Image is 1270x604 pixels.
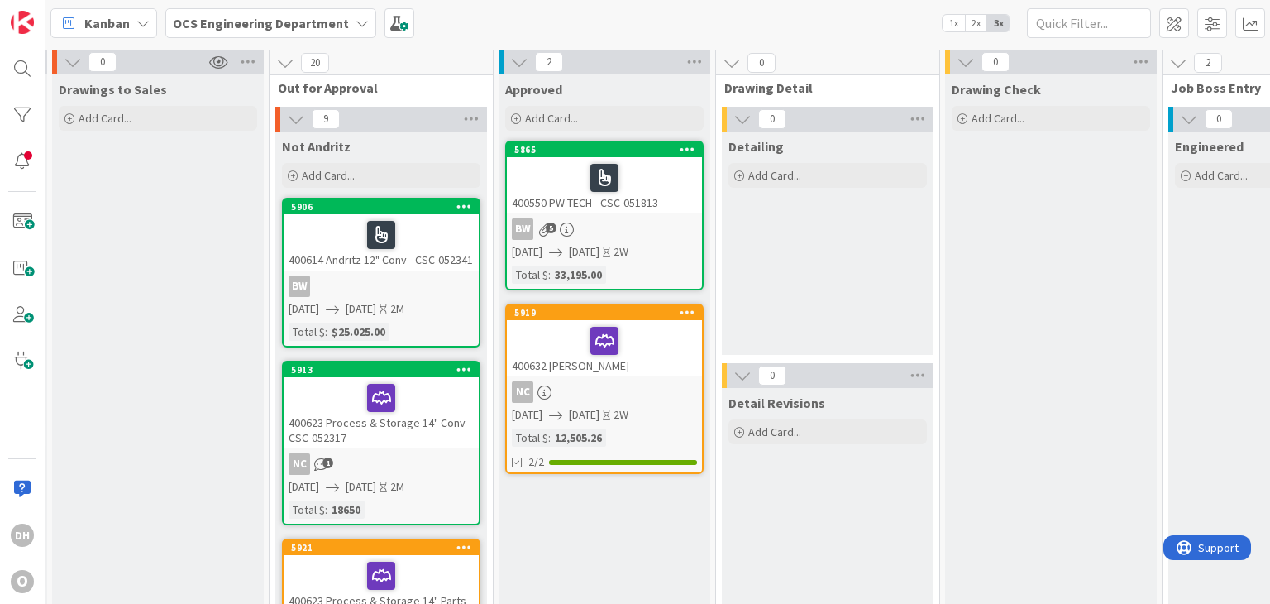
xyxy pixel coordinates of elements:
a: 5906400614 Andritz 12" Conv - CSC-052341BW[DATE][DATE]2MTotal $:$25.025.00 [282,198,480,348]
div: 400632 [PERSON_NAME] [507,320,702,376]
div: BW [512,218,533,240]
span: Add Card... [302,168,355,183]
div: O [11,570,34,593]
div: NC [512,381,533,403]
span: Add Card... [79,111,131,126]
div: Total $ [512,266,548,284]
span: 0 [758,109,786,129]
span: 0 [981,52,1010,72]
span: [DATE] [346,478,376,496]
input: Quick Filter... [1027,8,1151,38]
span: 0 [1205,109,1233,129]
b: OCS Engineering Department [173,15,349,31]
span: Engineered [1175,138,1244,155]
div: NC [289,453,310,475]
span: Add Card... [1195,168,1248,183]
div: 18650 [327,501,365,519]
div: 12,505.26 [551,429,606,447]
div: 5906 [291,201,479,213]
span: : [548,266,551,284]
span: : [325,501,327,519]
div: 400623 Process & Storage 14" Conv CSC-052317 [284,377,479,448]
span: 9 [312,109,340,129]
span: 5 [546,223,556,233]
a: 5865400550 PW TECH - CSC-051813BW[DATE][DATE]2WTotal $:33,195.00 [505,141,704,290]
div: DH [11,524,34,547]
span: 2 [1194,53,1222,73]
span: 3x [987,15,1010,31]
a: 5919400632 [PERSON_NAME]NC[DATE][DATE]2WTotal $:12,505.262/2 [505,304,704,474]
span: 2x [965,15,987,31]
div: 5865 [514,144,702,156]
div: 400614 Andritz 12" Conv - CSC-052341 [284,214,479,271]
div: 5913 [291,364,479,376]
div: 5865400550 PW TECH - CSC-051813 [507,142,702,213]
span: Add Card... [748,424,801,439]
span: Drawing Detail [724,79,919,96]
a: 5913400623 Process & Storage 14" Conv CSC-052317NC[DATE][DATE]2MTotal $:18650 [282,361,480,525]
div: NC [507,381,702,403]
span: Drawings to Sales [59,81,167,98]
span: Add Card... [525,111,578,126]
div: 5913400623 Process & Storage 14" Conv CSC-052317 [284,362,479,448]
div: Total $ [289,501,325,519]
span: 1 [322,458,333,468]
span: Add Card... [748,168,801,183]
span: [DATE] [512,406,542,424]
span: 0 [88,52,117,72]
span: 20 [301,53,329,73]
span: Kanban [84,13,130,33]
span: [DATE] [569,406,599,424]
div: 5906400614 Andritz 12" Conv - CSC-052341 [284,199,479,271]
div: 2W [614,406,628,424]
span: Drawing Check [952,81,1041,98]
span: : [548,429,551,447]
span: [DATE] [346,300,376,318]
span: Support [35,2,75,22]
div: 2M [390,300,404,318]
span: Not Andritz [282,138,351,155]
span: Approved [505,81,562,98]
span: [DATE] [512,243,542,261]
span: Add Card... [972,111,1024,126]
span: Out for Approval [278,79,472,96]
div: BW [289,276,310,297]
div: 5921 [284,540,479,555]
div: 2M [390,478,404,496]
span: Detail Revisions [728,395,825,411]
div: 5919400632 [PERSON_NAME] [507,305,702,376]
div: 400550 PW TECH - CSC-051813 [507,157,702,213]
div: Total $ [289,323,325,341]
div: 5921 [291,542,479,554]
span: 1x [943,15,965,31]
div: $25.025.00 [327,323,389,341]
span: 2 [535,52,563,72]
span: [DATE] [289,300,319,318]
div: 5919 [514,307,702,319]
img: Visit kanbanzone.com [11,11,34,34]
div: 5913 [284,362,479,377]
span: 0 [747,53,776,73]
div: 5906 [284,199,479,214]
div: 5865 [507,142,702,157]
span: : [325,323,327,341]
div: BW [507,218,702,240]
div: 33,195.00 [551,266,606,284]
div: Total $ [512,429,548,447]
span: 0 [758,366,786,386]
span: [DATE] [569,243,599,261]
div: 2W [614,243,628,261]
div: 5919 [507,305,702,320]
span: [DATE] [289,478,319,496]
span: 2/2 [528,453,544,471]
span: Detailing [728,138,784,155]
div: BW [284,276,479,297]
div: NC [284,453,479,475]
